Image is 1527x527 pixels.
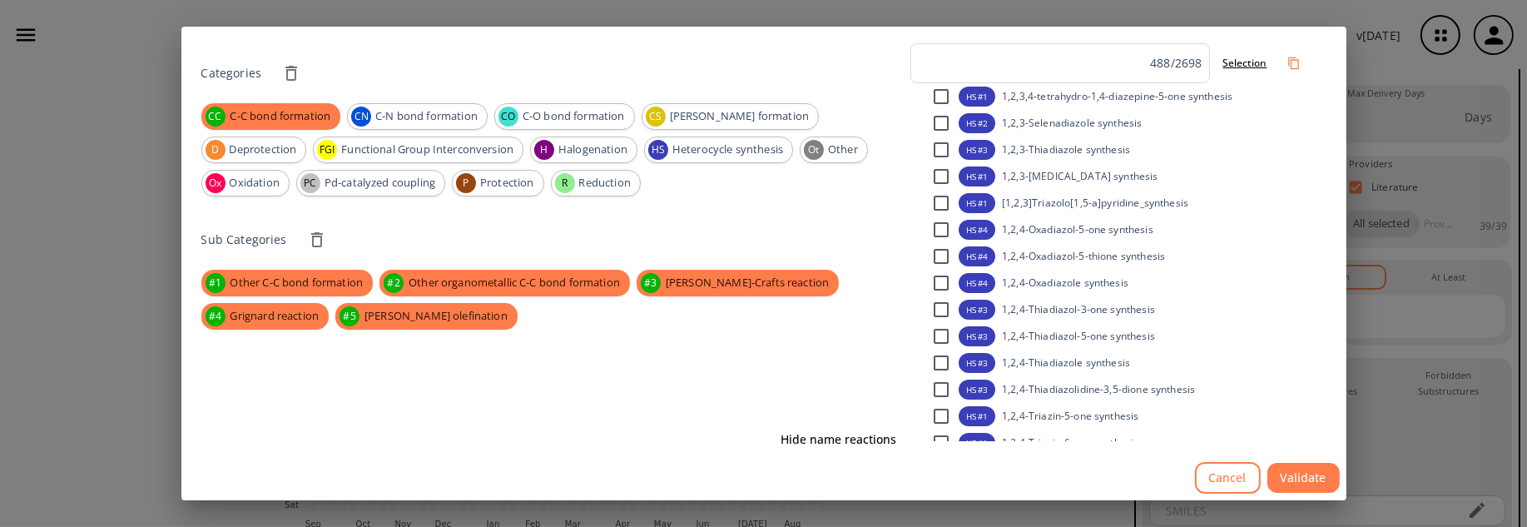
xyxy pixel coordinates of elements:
div: HS [959,193,995,213]
p: #2 [976,117,988,129]
div: #5[PERSON_NAME] olefination [335,303,518,330]
span: 1,2,4-Thiadiazol-3-one synthesis [1002,302,1155,316]
div: #4Grignard reaction [201,303,330,330]
span: [PERSON_NAME] olefination [354,308,518,325]
p: #1 [976,90,988,102]
div: HS#11,2,3-[MEDICAL_DATA] synthesis [910,163,1326,190]
div: OtOther [800,137,868,163]
span: 1,2,4-Triazin-6-one synthesis [1002,435,1138,450]
span: 1,2,4-Thiadiazolidine-3,5-dione synthesis [1002,382,1195,396]
p: #3 [976,330,988,342]
div: 488 / 2698 [1150,54,1202,72]
div: CS[PERSON_NAME] formation [642,103,819,130]
div: HS [959,300,995,320]
span: 1,2,3-Selenadiazole synthesis [1002,116,1142,130]
div: CCC-C bond formation [201,103,341,130]
div: PCPd-catalyzed coupling [296,170,445,196]
p: #1 [976,436,988,449]
span: Grignard reaction [221,308,330,325]
p: Sub Categories [201,231,287,248]
div: CNC-N bond formation [347,103,488,130]
span: Categories [201,65,262,81]
span: 1,2,4-Oxadiazol-5-one synthesis [1002,222,1153,236]
span: Halogenation [549,142,637,158]
div: HS#1[1,2,3]Triazolo[1,5-a]pyridine_synthesis [910,190,1326,216]
div: HS [959,87,995,107]
div: Ot [804,140,824,160]
span: Other organometallic C-C bond formation [399,275,630,291]
div: CC [206,107,226,127]
span: 1,2,3-Thiadiazole synthesis [1002,142,1130,157]
p: #1 [976,196,988,209]
span: [PERSON_NAME]-Crafts reaction [656,275,839,291]
p: #4 [976,223,988,236]
div: HS#41,2,4-Oxadiazole synthesis [910,270,1326,296]
span: C-O bond formation [513,108,634,125]
div: HS#31,2,3-Thiadiazole synthesis [910,137,1326,163]
div: HS#31,2,4-Thiadiazole synthesis [910,350,1326,376]
div: #4 [206,306,226,326]
span: 1,2,4-Thiadiazole synthesis [1002,355,1130,370]
p: #1 [976,170,988,182]
div: #1Other C-C bond formation [201,270,374,296]
div: HHalogenation [530,137,637,163]
div: FGI [317,140,337,160]
div: HS#41,2,4-Oxadiazol-5-thione synthesis [910,243,1326,270]
div: HS [648,140,668,160]
div: #2Other organometallic C-C bond formation [379,270,630,296]
div: P [456,173,476,193]
button: Selection [1217,49,1274,77]
div: COC-O bond formation [494,103,635,130]
div: HS#31,2,4-Thiadiazol-5-one synthesis [910,323,1326,350]
div: HS [959,273,995,293]
div: HSHeterocycle synthesis [644,137,793,163]
div: #3 [641,273,661,293]
button: Copy to clipboard [1281,50,1307,77]
span: 1,2,4-Thiadiazol-5-one synthesis [1002,329,1155,343]
div: HS [959,220,995,240]
span: Oxidation [221,175,289,191]
div: HS [959,406,995,426]
div: #1 [206,273,226,293]
button: Hide name reactions [775,425,904,455]
div: HS#11,2,4-Triazin-6-one synthesis [910,430,1326,456]
div: CN [351,107,371,127]
div: Ox [206,173,226,193]
span: Other [819,142,867,158]
div: CS [646,107,666,127]
p: #3 [976,143,988,156]
span: C-C bond formation [221,108,341,125]
p: #3 [976,383,988,395]
p: #3 [976,356,988,369]
div: HS#11,2,4-Triazin-5-one synthesis [910,403,1326,430]
div: PC [300,173,320,193]
span: [PERSON_NAME] formation [661,108,818,125]
span: 1,2,4-Triazin-5-one synthesis [1002,409,1138,423]
span: 1,2,4-Oxadiazole synthesis [1002,276,1128,290]
span: Other C-C bond formation [221,275,374,291]
p: #4 [976,276,988,289]
div: HS [959,326,995,346]
div: HS [959,167,995,186]
div: CO [498,107,518,127]
span: [1,2,3]Triazolo[1,5-a]pyridine_synthesis [1002,196,1188,210]
div: PProtection [452,170,544,196]
span: C-N bond formation [366,108,487,125]
div: RReduction [551,170,641,196]
p: #4 [976,250,988,262]
div: HS#41,2,4-Oxadiazol-5-one synthesis [910,216,1326,243]
span: Protection [471,175,543,191]
span: Reduction [570,175,640,191]
div: HS [959,380,995,400]
button: Validate [1267,463,1340,494]
span: 1,2,4-Oxadiazol-5-thione synthesis [1002,249,1165,263]
div: HS [959,113,995,133]
div: H [534,140,554,160]
div: #5 [340,306,359,326]
div: HS#31,2,4-Thiadiazol-3-one synthesis [910,296,1326,323]
div: #3[PERSON_NAME]-Crafts reaction [637,270,839,296]
div: HS#11,2,3,4-tetrahydro-1,4-diazepine-5-one synthesis [910,83,1326,110]
span: 1,2,3-[MEDICAL_DATA] synthesis [1002,169,1158,183]
p: #3 [976,303,988,316]
p: #1 [976,410,988,422]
